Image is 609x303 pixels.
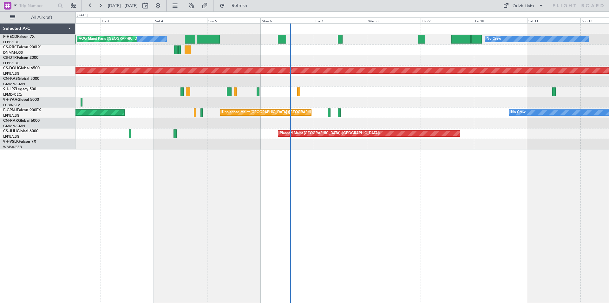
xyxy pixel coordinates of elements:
[3,119,40,123] a: CN-RAKGlobal 6000
[77,13,88,18] div: [DATE]
[513,3,534,10] div: Quick Links
[260,17,314,23] div: Mon 6
[367,17,420,23] div: Wed 8
[101,17,154,23] div: Fri 3
[3,134,20,139] a: LFPB/LBG
[3,66,40,70] a: CS-DOUGlobal 6500
[222,108,326,117] div: Unplanned Maint [GEOGRAPHIC_DATA] ([GEOGRAPHIC_DATA])
[500,1,547,11] button: Quick Links
[3,40,20,45] a: LFPB/LBG
[3,35,17,39] span: F-HECD
[226,3,253,8] span: Refresh
[3,82,25,86] a: GMMN/CMN
[421,17,474,23] div: Thu 9
[487,34,501,44] div: No Crew
[3,35,35,39] a: F-HECDFalcon 7X
[3,103,20,107] a: FCBB/BZV
[3,71,20,76] a: LFPB/LBG
[7,12,69,23] button: All Aircraft
[3,145,22,149] a: WMSA/SZB
[3,129,17,133] span: CS-JHH
[3,56,38,60] a: CS-DTRFalcon 2000
[3,98,17,102] span: 9H-YAA
[19,1,56,10] input: Trip Number
[3,45,41,49] a: CS-RRCFalcon 900LX
[3,61,20,65] a: LFPB/LBG
[3,92,22,97] a: LFMD/CEQ
[3,108,41,112] a: F-GPNJFalcon 900EX
[3,98,39,102] a: 9H-YAAGlobal 5000
[3,66,18,70] span: CS-DOU
[314,17,367,23] div: Tue 7
[3,87,36,91] a: 9H-LPZLegacy 500
[3,119,18,123] span: CN-RAK
[108,3,138,9] span: [DATE] - [DATE]
[207,17,260,23] div: Sun 5
[79,34,145,44] div: AOG Maint Paris ([GEOGRAPHIC_DATA])
[527,17,580,23] div: Sat 11
[3,77,18,81] span: CN-KAS
[474,17,527,23] div: Fri 10
[3,56,17,60] span: CS-DTR
[3,87,16,91] span: 9H-LPZ
[3,77,39,81] a: CN-KASGlobal 5000
[217,1,255,11] button: Refresh
[3,113,20,118] a: LFPB/LBG
[3,50,23,55] a: DNMM/LOS
[280,129,380,138] div: Planned Maint [GEOGRAPHIC_DATA] ([GEOGRAPHIC_DATA])
[511,108,526,117] div: No Crew
[3,140,36,144] a: 9H-VSLKFalcon 7X
[154,17,207,23] div: Sat 4
[3,124,25,128] a: GMMN/CMN
[3,108,17,112] span: F-GPNJ
[3,129,38,133] a: CS-JHHGlobal 6000
[16,15,67,20] span: All Aircraft
[3,45,17,49] span: CS-RRC
[3,140,19,144] span: 9H-VSLK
